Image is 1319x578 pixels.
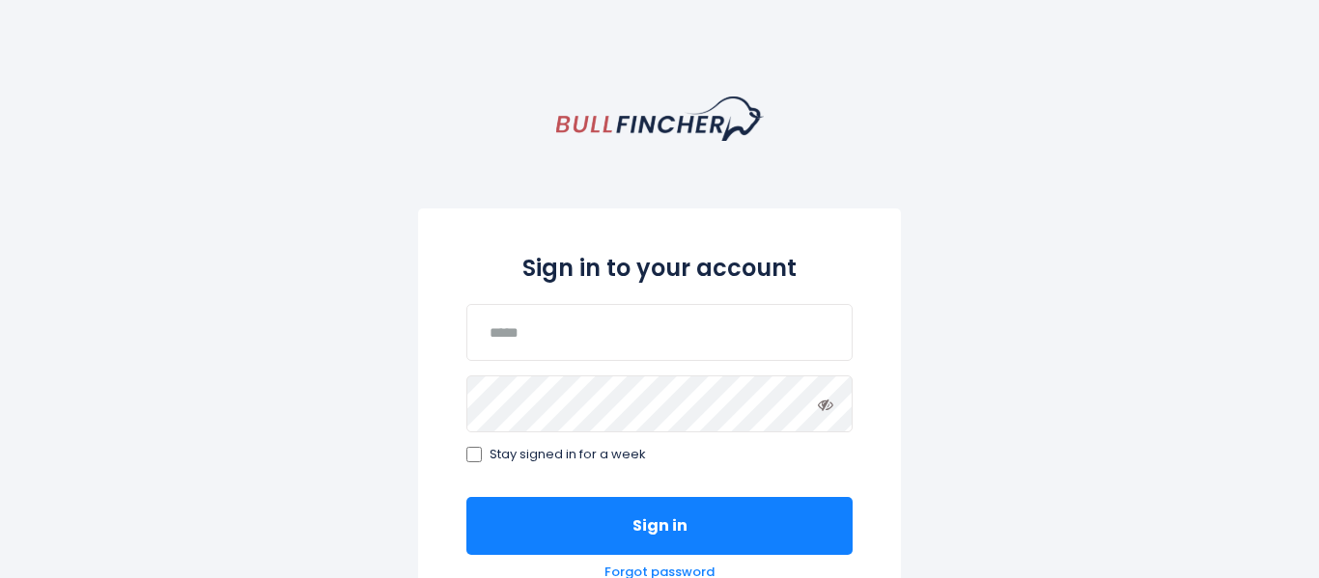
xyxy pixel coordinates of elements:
h2: Sign in to your account [466,251,853,285]
input: Stay signed in for a week [466,447,482,462]
a: homepage [556,96,764,141]
span: Stay signed in for a week [490,447,646,463]
button: Sign in [466,497,853,555]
